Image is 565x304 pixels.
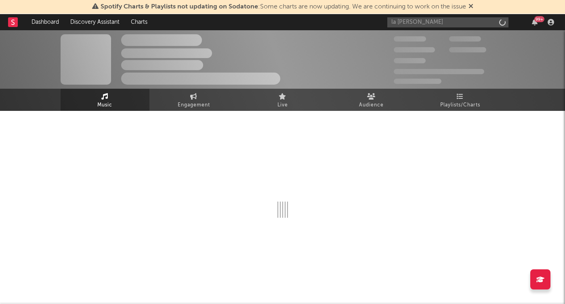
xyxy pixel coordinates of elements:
[178,100,210,110] span: Engagement
[532,19,538,25] button: 99+
[394,58,426,63] span: 100,000
[394,36,426,42] span: 300,000
[359,100,384,110] span: Audience
[149,89,238,111] a: Engagement
[327,89,416,111] a: Audience
[61,89,149,111] a: Music
[125,14,153,30] a: Charts
[394,79,441,84] span: Jump Score: 85.0
[449,36,481,42] span: 100,000
[277,100,288,110] span: Live
[468,4,473,10] span: Dismiss
[101,4,466,10] span: : Some charts are now updating. We are continuing to work on the issue
[394,47,435,52] span: 50,000,000
[416,89,505,111] a: Playlists/Charts
[65,14,125,30] a: Discovery Assistant
[387,17,508,27] input: Search for artists
[394,69,484,74] span: 50,000,000 Monthly Listeners
[440,100,480,110] span: Playlists/Charts
[26,14,65,30] a: Dashboard
[101,4,258,10] span: Spotify Charts & Playlists not updating on Sodatone
[534,16,544,22] div: 99 +
[449,47,486,52] span: 1,000,000
[238,89,327,111] a: Live
[97,100,112,110] span: Music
